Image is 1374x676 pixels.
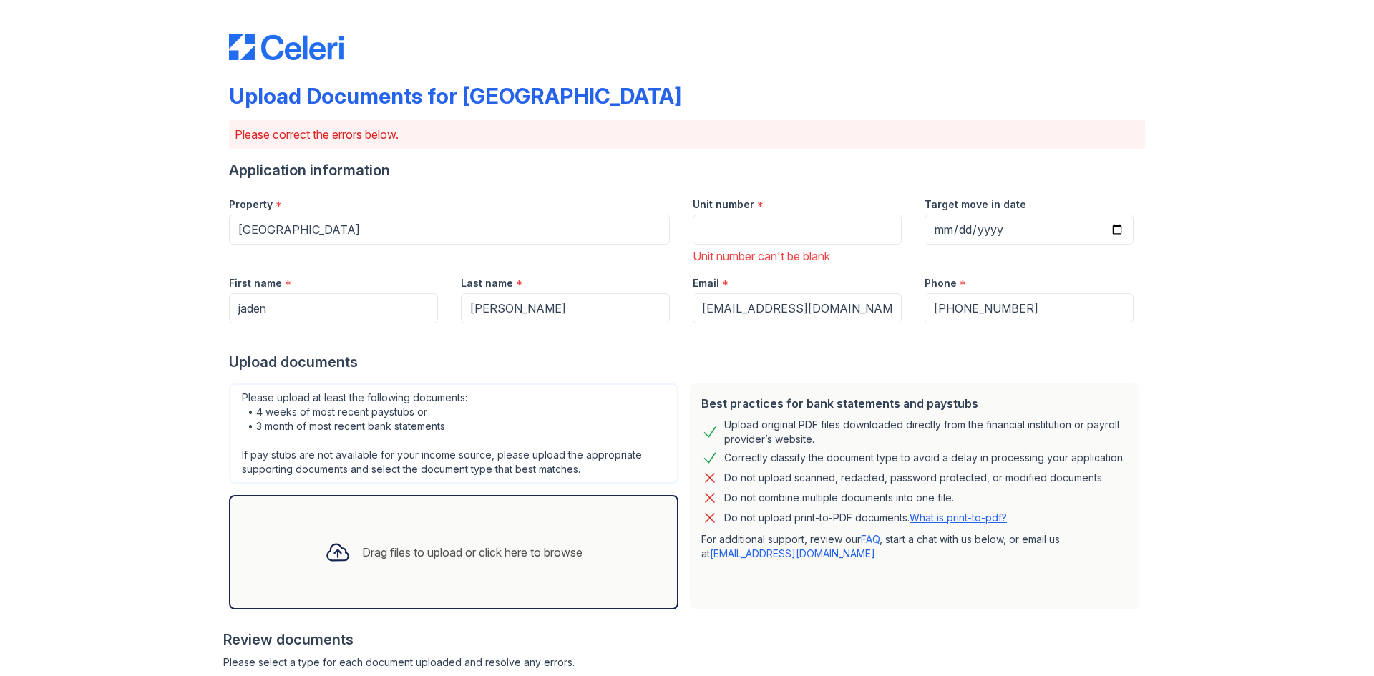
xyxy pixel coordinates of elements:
[925,197,1026,212] label: Target move in date
[229,276,282,290] label: First name
[724,469,1104,486] div: Do not upload scanned, redacted, password protected, or modified documents.
[229,197,273,212] label: Property
[724,449,1125,466] div: Correctly classify the document type to avoid a delay in processing your application.
[701,532,1128,561] p: For additional support, review our , start a chat with us below, or email us at
[229,383,678,484] div: Please upload at least the following documents: • 4 weeks of most recent paystubs or • 3 month of...
[925,276,957,290] label: Phone
[229,83,681,109] div: Upload Documents for [GEOGRAPHIC_DATA]
[724,418,1128,446] div: Upload original PDF files downloaded directly from the financial institution or payroll provider’...
[229,160,1145,180] div: Application information
[693,248,902,265] div: Unit number can't be blank
[693,276,719,290] label: Email
[693,197,754,212] label: Unit number
[223,630,1145,650] div: Review documents
[724,511,1007,525] p: Do not upload print-to-PDF documents.
[223,655,1145,670] div: Please select a type for each document uploaded and resolve any errors.
[861,533,880,545] a: FAQ
[235,126,1139,143] p: Please correct the errors below.
[910,511,1007,524] a: What is print-to-pdf?
[724,489,954,506] div: Do not combine multiple documents into one file.
[229,352,1145,372] div: Upload documents
[461,276,513,290] label: Last name
[229,34,343,60] img: CE_Logo_Blue-a8612792a0a2168367f1c8372b55b34899dd931a85d93a1a3d3e32e68fde9ad4.png
[362,544,583,561] div: Drag files to upload or click here to browse
[710,547,875,559] a: [EMAIL_ADDRESS][DOMAIN_NAME]
[701,395,1128,412] div: Best practices for bank statements and paystubs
